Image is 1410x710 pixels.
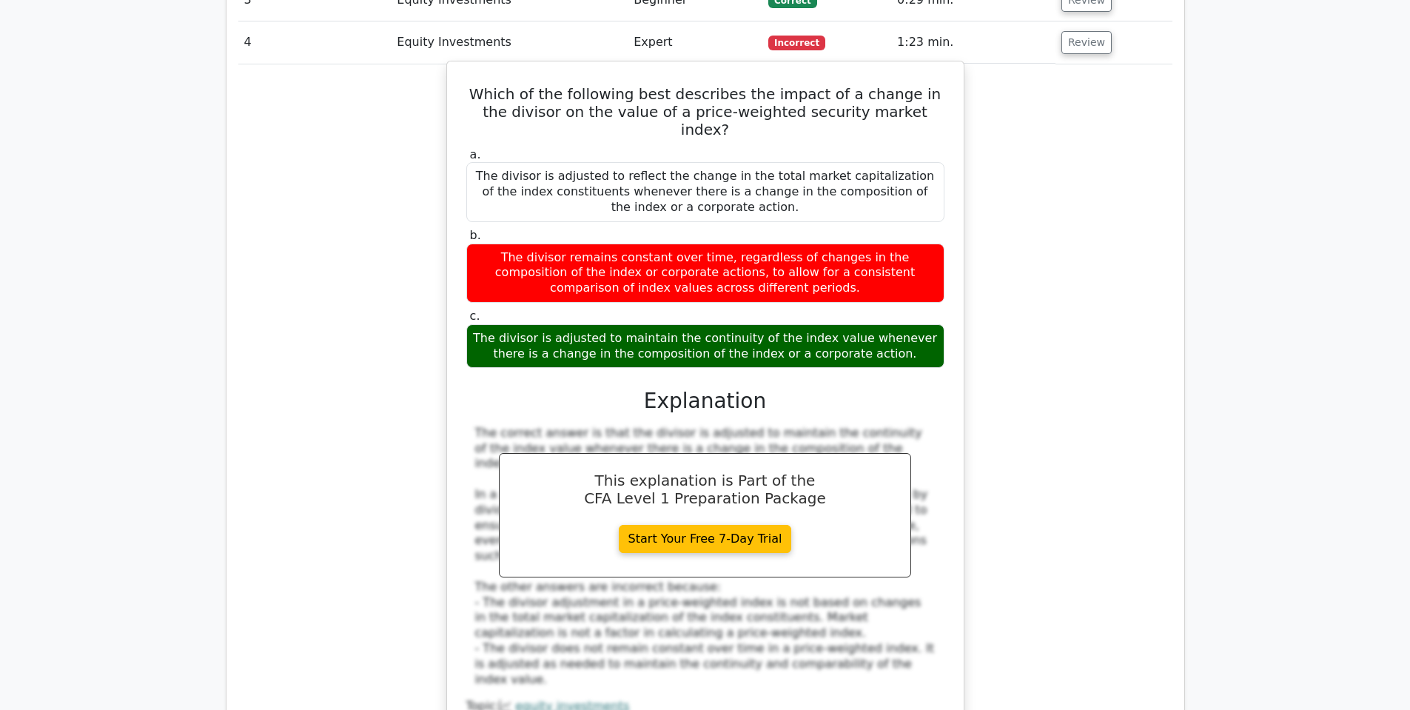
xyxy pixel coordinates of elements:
[470,147,481,161] span: a.
[619,525,792,553] a: Start Your Free 7-Day Trial
[466,162,944,221] div: The divisor is adjusted to reflect the change in the total market capitalization of the index con...
[891,21,1055,64] td: 1:23 min.
[1061,31,1112,54] button: Review
[475,426,936,688] div: The correct answer is that the divisor is adjusted to maintain the continuity of the index value ...
[470,228,481,242] span: b.
[466,324,944,369] div: The divisor is adjusted to maintain the continuity of the index value whenever there is a change ...
[768,36,825,50] span: Incorrect
[465,85,946,138] h5: Which of the following best describes the impact of a change in the divisor on the value of a pri...
[628,21,762,64] td: Expert
[470,309,480,323] span: c.
[391,21,628,64] td: Equity Investments
[466,244,944,303] div: The divisor remains constant over time, regardless of changes in the composition of the index or ...
[238,21,392,64] td: 4
[475,389,936,414] h3: Explanation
